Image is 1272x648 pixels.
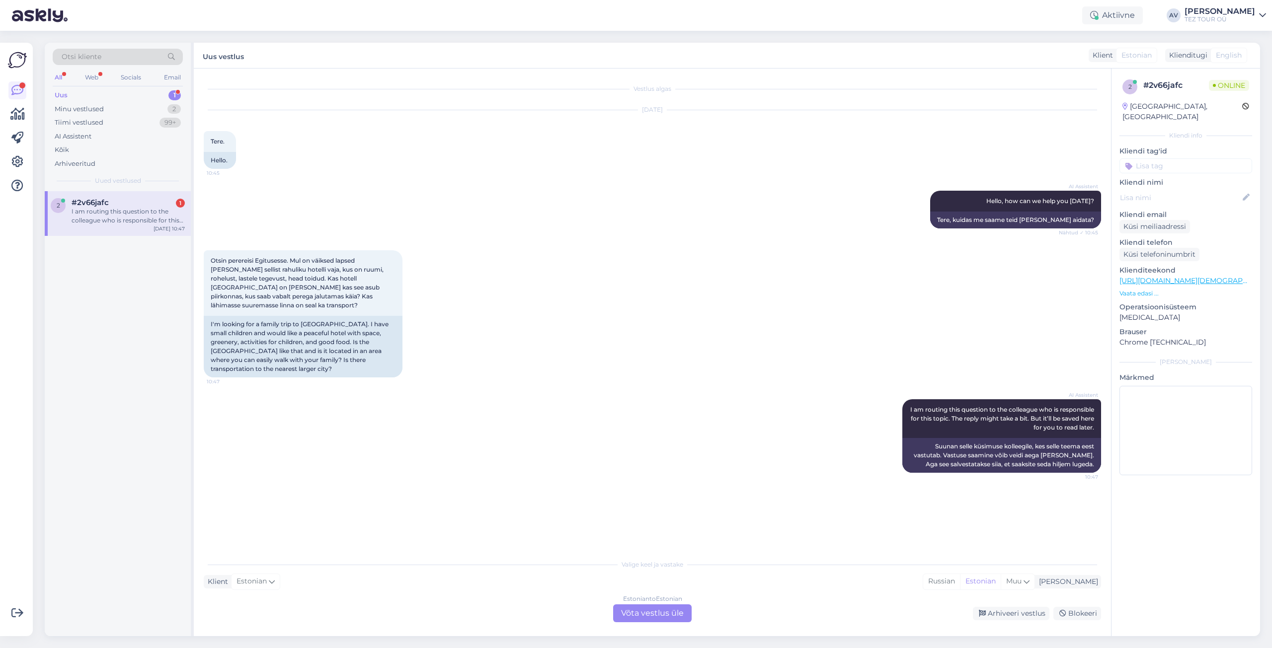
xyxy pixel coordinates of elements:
a: [PERSON_NAME]TEZ TOUR OÜ [1185,7,1266,23]
span: AI Assistent [1061,183,1098,190]
span: 2 [57,202,60,209]
span: #2v66jafc [72,198,109,207]
div: Russian [923,574,960,589]
p: Kliendi nimi [1119,177,1252,188]
p: Märkmed [1119,372,1252,383]
p: [MEDICAL_DATA] [1119,312,1252,323]
div: [PERSON_NAME] [1119,358,1252,366]
div: AI Assistent [55,132,91,142]
div: Võta vestlus üle [613,604,692,622]
p: Klienditeekond [1119,265,1252,276]
span: 10:47 [207,378,244,385]
div: I am routing this question to the colleague who is responsible for this topic. The reply might ta... [72,207,185,225]
input: Lisa tag [1119,158,1252,173]
div: 99+ [159,118,181,128]
div: Uus [55,90,68,100]
label: Uus vestlus [203,49,244,62]
div: 1 [176,199,185,208]
span: Muu [1006,576,1022,585]
div: AV [1167,8,1181,22]
p: Brauser [1119,327,1252,337]
p: Chrome [TECHNICAL_ID] [1119,337,1252,348]
span: I am routing this question to the colleague who is responsible for this topic. The reply might ta... [910,406,1096,431]
div: Suunan selle küsimuse kolleegile, kes selle teema eest vastutab. Vastuse saamine võib veidi aega ... [902,438,1101,473]
div: Estonian [960,574,1001,589]
div: TEZ TOUR OÜ [1185,15,1255,23]
span: 2 [1128,83,1132,90]
div: Klienditugi [1165,50,1207,61]
div: Küsi meiliaadressi [1119,220,1190,233]
div: [PERSON_NAME] [1035,576,1098,587]
div: Aktiivne [1082,6,1143,24]
div: [DATE] [204,105,1101,114]
span: 10:45 [207,169,244,177]
div: Socials [119,71,143,84]
span: Estonian [237,576,267,587]
input: Lisa nimi [1120,192,1241,203]
div: Arhiveeri vestlus [973,607,1049,620]
div: 1 [168,90,181,100]
div: [DATE] 10:47 [154,225,185,232]
div: Kõik [55,145,69,155]
div: # 2v66jafc [1143,79,1209,91]
div: 2 [167,104,181,114]
div: Hello. [204,152,236,169]
div: Valige keel ja vastake [204,560,1101,569]
div: Küsi telefoninumbrit [1119,248,1199,261]
div: Email [162,71,183,84]
div: Web [83,71,100,84]
div: Klient [204,576,228,587]
span: Estonian [1121,50,1152,61]
span: Otsi kliente [62,52,101,62]
div: Estonian to Estonian [623,594,682,603]
div: [GEOGRAPHIC_DATA], [GEOGRAPHIC_DATA] [1122,101,1242,122]
p: Operatsioonisüsteem [1119,302,1252,312]
span: English [1216,50,1242,61]
div: Vestlus algas [204,84,1101,93]
span: Otsin perereisi Egitusesse. Mul on väiksed lapsed [PERSON_NAME] sellist rahuliku hotelli vaja, ku... [211,257,385,309]
div: Blokeeri [1053,607,1101,620]
div: Tiimi vestlused [55,118,103,128]
div: Minu vestlused [55,104,104,114]
div: Kliendi info [1119,131,1252,140]
span: Online [1209,80,1249,91]
div: Arhiveeritud [55,159,95,169]
div: Klient [1089,50,1113,61]
div: All [53,71,64,84]
span: 10:47 [1061,473,1098,481]
span: AI Assistent [1061,391,1098,399]
span: Tere. [211,138,225,145]
span: Nähtud ✓ 10:45 [1059,229,1098,236]
div: Tere, kuidas me saame teid [PERSON_NAME] aidata? [930,212,1101,228]
div: [PERSON_NAME] [1185,7,1255,15]
p: Kliendi telefon [1119,237,1252,248]
img: Askly Logo [8,51,27,70]
p: Kliendi tag'id [1119,146,1252,156]
span: Hello, how can we help you [DATE]? [986,197,1094,205]
span: Uued vestlused [95,176,141,185]
div: I'm looking for a family trip to [GEOGRAPHIC_DATA]. I have small children and would like a peacef... [204,316,402,377]
p: Vaata edasi ... [1119,289,1252,298]
p: Kliendi email [1119,210,1252,220]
